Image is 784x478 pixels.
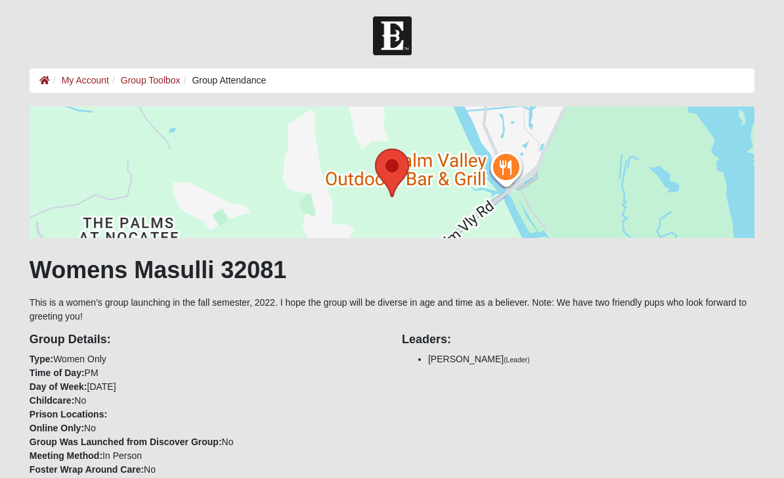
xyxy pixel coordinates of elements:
img: Church of Eleven22 Logo [373,16,412,55]
h4: Group Details: [30,333,382,347]
strong: Group Was Launched from Discover Group: [30,437,222,447]
strong: Online Only: [30,423,84,433]
strong: Prison Locations: [30,409,107,419]
strong: Type: [30,354,53,364]
small: (Leader) [504,356,530,364]
a: Group Toolbox [121,75,181,85]
h4: Leaders: [402,333,754,347]
strong: Meeting Method: [30,450,102,461]
strong: Childcare: [30,395,74,406]
strong: Time of Day: [30,368,85,378]
li: [PERSON_NAME] [428,352,754,366]
a: My Account [62,75,109,85]
strong: Day of Week: [30,381,87,392]
li: Group Attendance [181,74,267,87]
h1: Womens Masulli 32081 [30,256,754,284]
